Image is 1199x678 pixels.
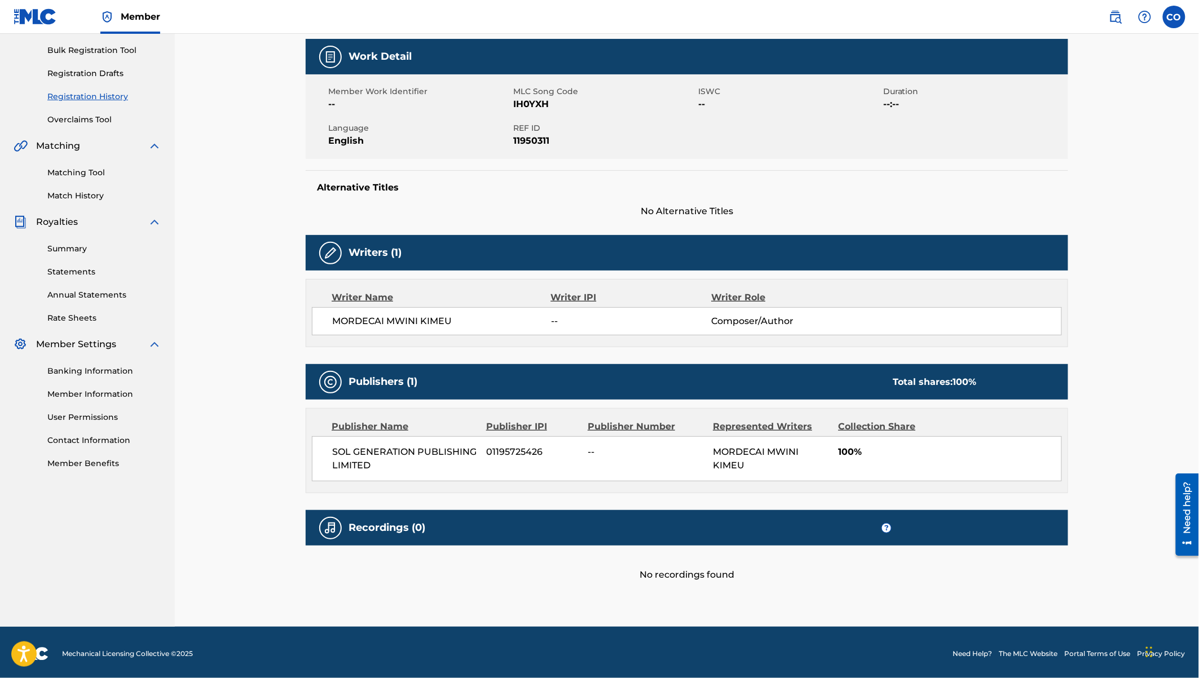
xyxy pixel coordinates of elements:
img: Recordings [324,521,337,535]
span: IH0YXH [513,98,695,111]
span: Duration [883,86,1065,98]
span: Matching [36,139,80,153]
span: ? [882,524,891,533]
div: No recordings found [306,546,1068,582]
iframe: Resource Center [1167,469,1199,560]
h5: Publishers (1) [349,375,417,388]
span: MLC Song Code [513,86,695,98]
div: Represented Writers [713,420,830,433]
div: Drag [1146,635,1153,669]
iframe: Chat Widget [1143,624,1199,678]
div: Publisher Number [588,420,704,433]
a: Public Search [1104,6,1127,28]
span: 01195725426 [487,445,580,459]
span: 100 % [953,376,976,387]
span: Royalties [36,215,78,229]
img: search [1109,10,1122,24]
span: -- [551,314,711,328]
h5: Alternative Titles [317,182,1057,193]
span: Member [121,10,160,23]
img: Writers [324,246,337,260]
span: Member Work Identifier [328,86,510,98]
div: User Menu [1163,6,1185,28]
div: Writer Name [332,291,551,304]
img: Member Settings [14,338,27,351]
a: Summary [47,243,161,255]
a: Contact Information [47,435,161,446]
a: Match History [47,190,161,202]
span: -- [588,445,704,459]
a: Portal Terms of Use [1065,649,1131,659]
span: -- [328,98,510,111]
span: Composer/Author [711,314,857,328]
h5: Writers (1) [349,246,402,259]
a: Bulk Registration Tool [47,45,161,56]
span: MORDECAI MWINI KIMEU [332,314,551,328]
div: Collection Share [838,420,947,433]
div: Publisher Name [332,420,478,433]
span: 11950311 [513,134,695,148]
img: expand [148,338,161,351]
span: 100% [838,445,1061,459]
span: -- [698,98,880,111]
a: Registration History [47,91,161,103]
h5: Recordings (0) [349,521,425,534]
span: Member Settings [36,338,116,351]
a: Need Help? [953,649,993,659]
img: expand [148,215,161,229]
span: --:-- [883,98,1065,111]
span: MORDECAI MWINI KIMEU [713,446,799,471]
img: expand [148,139,161,153]
img: help [1138,10,1152,24]
a: Annual Statements [47,289,161,301]
img: MLC Logo [14,8,57,25]
span: REF ID [513,122,695,134]
span: Language [328,122,510,134]
a: Statements [47,266,161,278]
a: Overclaims Tool [47,114,161,126]
span: No Alternative Titles [306,205,1068,218]
div: Writer IPI [551,291,712,304]
a: Matching Tool [47,167,161,179]
img: Work Detail [324,50,337,64]
span: English [328,134,510,148]
a: Registration Drafts [47,68,161,79]
a: User Permissions [47,411,161,423]
img: Royalties [14,215,27,229]
span: SOL GENERATION PUBLISHING LIMITED [332,445,478,472]
div: Help [1134,6,1156,28]
div: Publisher IPI [486,420,579,433]
a: Banking Information [47,365,161,377]
div: Total shares: [893,375,976,389]
img: Matching [14,139,28,153]
span: Mechanical Licensing Collective © 2025 [62,649,193,659]
h5: Work Detail [349,50,412,63]
a: The MLC Website [999,649,1058,659]
img: Publishers [324,375,337,389]
a: Rate Sheets [47,312,161,324]
a: Member Benefits [47,458,161,469]
a: Privacy Policy [1138,649,1185,659]
div: Writer Role [711,291,857,304]
span: ISWC [698,86,880,98]
a: Member Information [47,388,161,400]
img: Top Rightsholder [100,10,114,24]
